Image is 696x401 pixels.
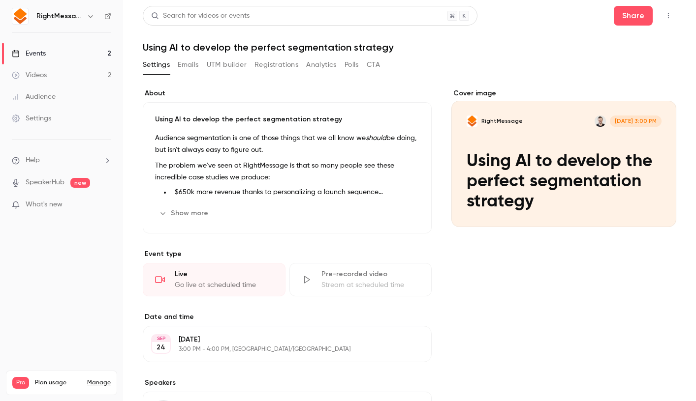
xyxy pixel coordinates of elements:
div: Settings [12,114,51,123]
button: Analytics [306,57,337,73]
em: should [366,135,386,142]
div: LiveGo live at scheduled time [143,263,285,296]
button: CTA [367,57,380,73]
button: Emails [178,57,198,73]
button: Registrations [254,57,298,73]
p: 3:00 PM - 4:00 PM, [GEOGRAPHIC_DATA]/[GEOGRAPHIC_DATA] [179,345,380,353]
img: RightMessage [12,8,28,24]
label: Cover image [451,88,676,98]
label: About [143,88,432,98]
a: Manage [87,379,111,387]
div: SEP [152,335,170,342]
span: What's new [26,200,63,210]
div: Audience [12,92,56,102]
a: SpeakerHub [26,177,64,188]
button: Polls [345,57,359,73]
p: 24 [157,343,165,352]
button: Settings [143,57,170,73]
h6: RightMessage [36,11,83,21]
div: Videos [12,70,47,80]
button: Share [614,6,653,26]
li: $650k more revenue thanks to personalizing a launch sequence [171,187,419,198]
div: Stream at scheduled time [321,280,420,290]
div: Go live at scheduled time [175,280,273,290]
p: Audience segmentation is one of those things that we all know we be doing, but isn't always easy ... [155,132,419,156]
div: Search for videos or events [151,11,250,21]
div: Events [12,49,46,58]
label: Date and time [143,312,432,322]
span: Help [26,155,40,166]
p: [DATE] [179,335,380,344]
iframe: Noticeable Trigger [99,200,111,209]
button: UTM builder [207,57,247,73]
div: Pre-recorded videoStream at scheduled time [289,263,432,296]
span: new [70,178,90,188]
li: help-dropdown-opener [12,155,111,166]
div: Pre-recorded video [321,269,420,279]
p: Event type [143,249,432,259]
p: Using AI to develop the perfect segmentation strategy [155,115,419,124]
span: Plan usage [35,379,81,387]
h1: Using AI to develop the perfect segmentation strategy [143,41,676,53]
label: Speakers [143,378,432,388]
span: Pro [12,377,29,389]
p: The problem we've seen at RightMessage is that so many people see these incredible case studies w... [155,160,419,183]
section: Cover image [451,88,676,227]
button: Show more [155,205,214,221]
div: Live [175,269,273,279]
